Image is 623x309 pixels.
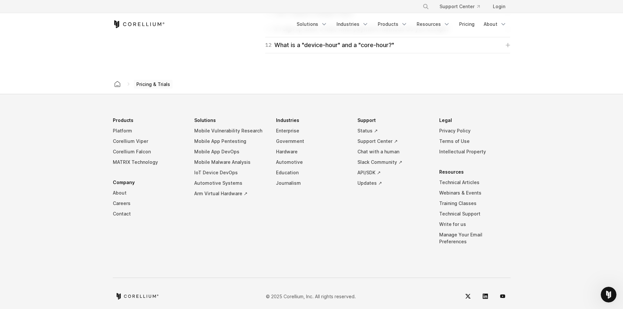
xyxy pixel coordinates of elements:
[374,18,411,30] a: Products
[439,126,511,136] a: Privacy Policy
[333,18,372,30] a: Industries
[357,167,429,178] a: API/SDK ↗
[460,288,476,304] a: Twitter
[276,167,347,178] a: Education
[293,18,331,30] a: Solutions
[266,293,356,300] p: © 2025 Corellium, Inc. All rights reserved.
[439,230,511,247] a: Manage Your Email Preferences
[194,157,266,167] a: Mobile Malware Analysis
[276,136,347,146] a: Government
[357,178,429,188] a: Updates ↗
[415,1,511,12] div: Navigation Menu
[113,136,184,146] a: Corellium Viper
[113,157,184,167] a: MATRIX Technology
[265,41,510,50] a: 12What is a "device-hour" and a "core-hour?"
[276,178,347,188] a: Journalism
[113,198,184,209] a: Careers
[601,287,616,302] iframe: Intercom live chat
[357,157,429,167] a: Slack Community ↗
[439,136,511,146] a: Terms of Use
[113,20,165,28] a: Corellium Home
[112,79,123,89] a: Corellium home
[113,209,184,219] a: Contact
[439,198,511,209] a: Training Classes
[439,177,511,188] a: Technical Articles
[293,18,511,30] div: Navigation Menu
[495,288,511,304] a: YouTube
[357,146,429,157] a: Chat with a human
[420,1,432,12] button: Search
[357,126,429,136] a: Status ↗
[113,188,184,198] a: About
[194,167,266,178] a: IoT Device DevOps
[439,219,511,230] a: Write for us
[115,293,159,300] a: Corellium home
[115,3,127,15] div: Close
[480,18,511,30] a: About
[276,126,347,136] a: Enterprise
[488,1,511,12] a: Login
[477,288,493,304] a: LinkedIn
[276,157,347,167] a: Automotive
[113,115,511,257] div: Navigation Menu
[194,126,266,136] a: Mobile Vulnerability Research
[194,146,266,157] a: Mobile App DevOps
[265,41,272,50] span: 12
[194,136,266,146] a: Mobile App Pentesting
[357,136,429,146] a: Support Center ↗
[4,3,17,15] button: go back
[439,146,511,157] a: Intellectual Property
[194,188,266,199] a: Arm Virtual Hardware ↗
[455,18,478,30] a: Pricing
[439,188,511,198] a: Webinars & Events
[439,209,511,219] a: Technical Support
[113,146,184,157] a: Corellium Falcon
[194,178,266,188] a: Automotive Systems
[134,80,173,89] span: Pricing & Trials
[413,18,454,30] a: Resources
[276,146,347,157] a: Hardware
[113,126,184,136] a: Platform
[434,1,485,12] a: Support Center
[265,41,394,50] div: What is a "device-hour" and a "core-hour?"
